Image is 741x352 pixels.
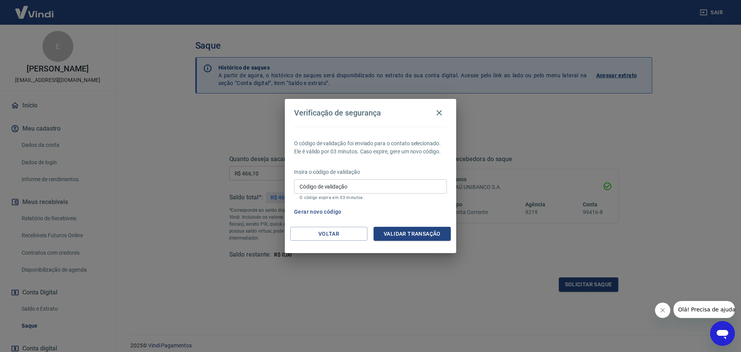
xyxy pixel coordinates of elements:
[294,139,447,156] p: O código de validação foi enviado para o contato selecionado. Ele é válido por 03 minutos. Caso e...
[710,321,735,346] iframe: Botão para abrir a janela de mensagens
[299,195,442,200] p: O código expira em 03 minutos.
[5,5,65,12] span: Olá! Precisa de ajuda?
[294,168,447,176] p: Insira o código de validação
[374,227,451,241] button: Validar transação
[673,301,735,318] iframe: Mensagem da empresa
[291,205,345,219] button: Gerar novo código
[294,108,381,117] h4: Verificação de segurança
[655,303,670,318] iframe: Fechar mensagem
[290,227,367,241] button: Voltar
